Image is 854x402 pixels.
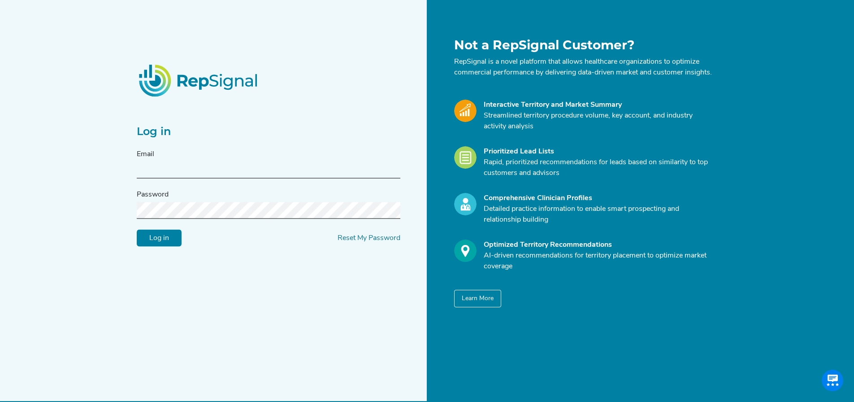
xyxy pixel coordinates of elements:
input: Log in [137,230,182,247]
p: RepSignal is a novel platform that allows healthcare organizations to optimize commercial perform... [454,57,712,78]
p: AI-driven recommendations for territory placement to optimize market coverage [484,250,712,272]
img: Leads_Icon.28e8c528.svg [454,146,477,169]
img: Profile_Icon.739e2aba.svg [454,193,477,215]
a: Reset My Password [338,235,400,242]
label: Email [137,149,154,160]
p: Streamlined territory procedure volume, key account, and industry activity analysis [484,110,712,132]
button: Learn More [454,290,501,307]
img: Market_Icon.a700a4ad.svg [454,100,477,122]
div: Optimized Territory Recommendations [484,240,712,250]
h2: Log in [137,125,400,138]
img: RepSignalLogo.20539ed3.png [128,53,270,107]
p: Rapid, prioritized recommendations for leads based on similarity to top customers and advisors [484,157,712,179]
div: Prioritized Lead Lists [484,146,712,157]
p: Detailed practice information to enable smart prospecting and relationship building [484,204,712,225]
img: Optimize_Icon.261f85db.svg [454,240,477,262]
div: Comprehensive Clinician Profiles [484,193,712,204]
h1: Not a RepSignal Customer? [454,38,712,53]
label: Password [137,189,169,200]
div: Interactive Territory and Market Summary [484,100,712,110]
